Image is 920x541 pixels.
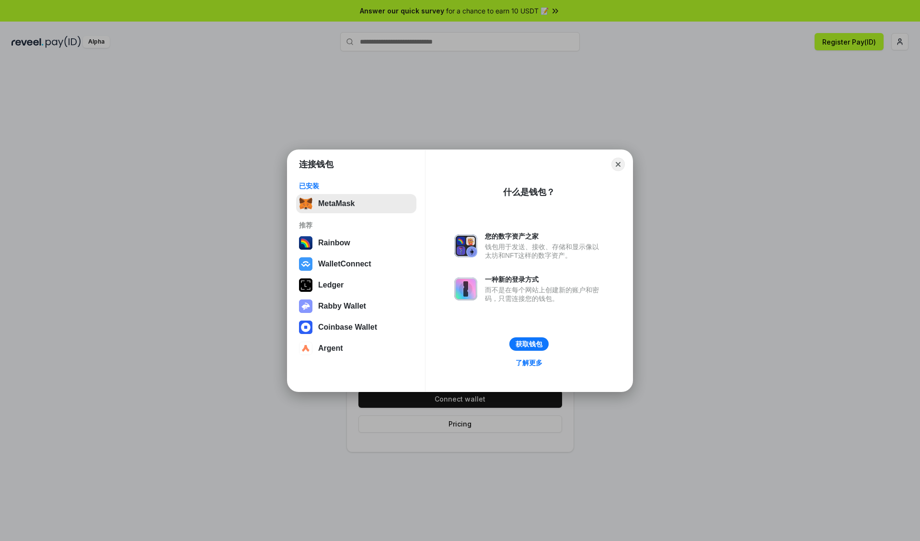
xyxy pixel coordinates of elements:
[299,197,312,210] img: svg+xml,%3Csvg%20fill%3D%22none%22%20height%3D%2233%22%20viewBox%3D%220%200%2035%2033%22%20width%...
[318,302,366,311] div: Rabby Wallet
[296,297,416,316] button: Rabby Wallet
[299,342,312,355] img: svg+xml,%3Csvg%20width%3D%2228%22%20height%3D%2228%22%20viewBox%3D%220%200%2028%2028%22%20fill%3D...
[318,323,377,332] div: Coinbase Wallet
[503,186,555,198] div: 什么是钱包？
[516,340,542,348] div: 获取钱包
[485,232,604,241] div: 您的数字资产之家
[296,254,416,274] button: WalletConnect
[318,281,344,289] div: Ledger
[318,199,355,208] div: MetaMask
[299,299,312,313] img: svg+xml,%3Csvg%20xmlns%3D%22http%3A%2F%2Fwww.w3.org%2F2000%2Fsvg%22%20fill%3D%22none%22%20viewBox...
[510,357,548,369] a: 了解更多
[454,277,477,300] img: svg+xml,%3Csvg%20xmlns%3D%22http%3A%2F%2Fwww.w3.org%2F2000%2Fsvg%22%20fill%3D%22none%22%20viewBox...
[485,286,604,303] div: 而不是在每个网站上创建新的账户和密码，只需连接您的钱包。
[296,194,416,213] button: MetaMask
[296,318,416,337] button: Coinbase Wallet
[516,358,542,367] div: 了解更多
[299,221,414,230] div: 推荐
[299,257,312,271] img: svg+xml,%3Csvg%20width%3D%2228%22%20height%3D%2228%22%20viewBox%3D%220%200%2028%2028%22%20fill%3D...
[611,158,625,171] button: Close
[299,159,333,170] h1: 连接钱包
[299,278,312,292] img: svg+xml,%3Csvg%20xmlns%3D%22http%3A%2F%2Fwww.w3.org%2F2000%2Fsvg%22%20width%3D%2228%22%20height%3...
[454,234,477,257] img: svg+xml,%3Csvg%20xmlns%3D%22http%3A%2F%2Fwww.w3.org%2F2000%2Fsvg%22%20fill%3D%22none%22%20viewBox...
[318,239,350,247] div: Rainbow
[296,276,416,295] button: Ledger
[299,236,312,250] img: svg+xml,%3Csvg%20width%3D%22120%22%20height%3D%22120%22%20viewBox%3D%220%200%20120%20120%22%20fil...
[296,233,416,253] button: Rainbow
[485,242,604,260] div: 钱包用于发送、接收、存储和显示像以太坊和NFT这样的数字资产。
[485,275,604,284] div: 一种新的登录方式
[509,337,549,351] button: 获取钱包
[299,321,312,334] img: svg+xml,%3Csvg%20width%3D%2228%22%20height%3D%2228%22%20viewBox%3D%220%200%2028%2028%22%20fill%3D...
[318,344,343,353] div: Argent
[296,339,416,358] button: Argent
[318,260,371,268] div: WalletConnect
[299,182,414,190] div: 已安装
